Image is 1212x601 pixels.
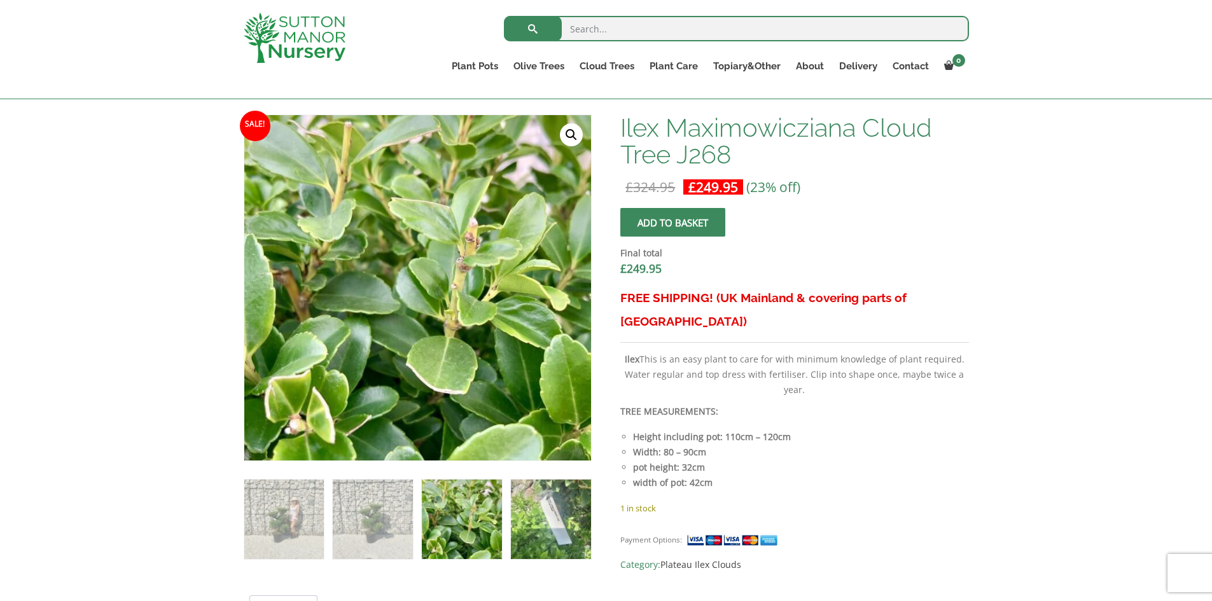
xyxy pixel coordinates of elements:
[620,405,718,417] strong: TREE MEASUREMENTS:
[788,57,832,75] a: About
[506,57,572,75] a: Olive Trees
[952,54,965,67] span: 0
[240,111,270,141] span: Sale!
[620,208,725,237] button: Add to basket
[625,178,633,196] span: £
[660,558,741,570] a: Plateau Ilex Clouds
[620,501,968,516] p: 1 in stock
[504,16,969,41] input: Search...
[832,57,885,75] a: Delivery
[625,353,639,365] b: Ilex
[633,461,705,473] strong: pot height: 32cm
[620,261,627,276] span: £
[620,535,682,544] small: Payment Options:
[422,480,501,559] img: Ilex Maximowicziana Cloud Tree J268 - Image 3
[633,446,706,458] strong: Width: 80 – 90cm
[746,178,800,196] span: (23% off)
[688,178,696,196] span: £
[333,480,412,559] img: Ilex Maximowicziana Cloud Tree J268 - Image 2
[937,57,969,75] a: 0
[560,123,583,146] a: View full-screen image gallery
[642,57,706,75] a: Plant Care
[706,57,788,75] a: Topiary&Other
[444,57,506,75] a: Plant Pots
[625,178,675,196] bdi: 324.95
[885,57,937,75] a: Contact
[620,245,968,261] dt: Final total
[686,534,782,547] img: payment supported
[620,557,968,572] span: Category:
[688,178,738,196] bdi: 249.95
[633,431,791,443] strong: Height including pot: 110cm – 120cm
[244,480,324,559] img: Ilex Maximowicziana Cloud Tree J268
[511,480,590,559] img: Ilex Maximowicziana Cloud Tree J268 - Image 4
[633,476,713,488] strong: width of pot: 42cm
[620,286,968,333] h3: FREE SHIPPING! (UK Mainland & covering parts of [GEOGRAPHIC_DATA])
[620,352,968,397] p: This is an easy plant to care for with minimum knowledge of plant required. Water regular and top...
[572,57,642,75] a: Cloud Trees
[244,13,345,63] img: logo
[620,114,968,168] h1: Ilex Maximowicziana Cloud Tree J268
[620,261,662,276] bdi: 249.95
